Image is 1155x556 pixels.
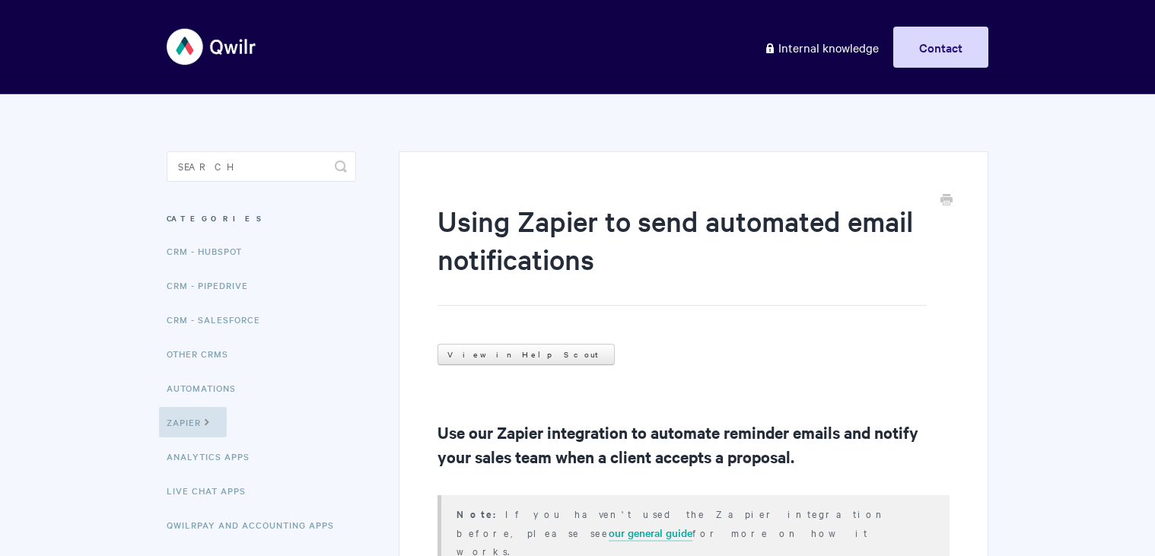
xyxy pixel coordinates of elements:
a: Internal knowledge [752,27,890,68]
a: CRM - Salesforce [167,304,272,335]
a: Live Chat Apps [167,475,257,506]
h3: Categories [167,205,356,232]
a: Contact [893,27,988,68]
a: Analytics Apps [167,441,261,472]
b: Note: [457,507,505,521]
a: Other CRMs [167,338,240,369]
a: Zapier [159,407,227,437]
a: QwilrPay and Accounting Apps [167,510,345,540]
h2: Use our Zapier integration to automate reminder emails and notify your sales team when a client a... [437,420,950,469]
a: View in Help Scout [437,344,615,365]
a: CRM - HubSpot [167,236,253,266]
input: Search [167,151,356,182]
a: our general guide [609,525,692,542]
a: Print this Article [940,192,953,209]
img: Qwilr Help Center [167,18,257,75]
a: Automations [167,373,247,403]
a: CRM - Pipedrive [167,270,259,300]
h1: Using Zapier to send automated email notifications [437,202,927,306]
